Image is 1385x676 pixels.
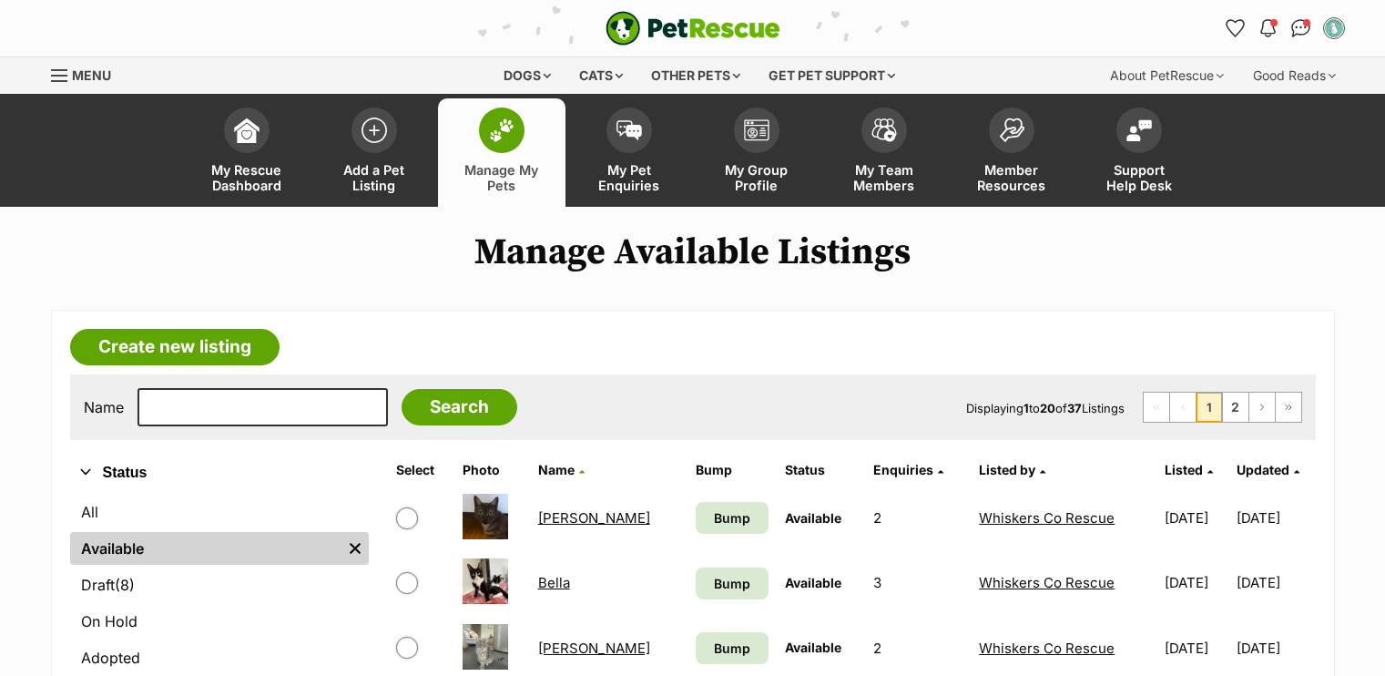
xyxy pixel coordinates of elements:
div: Other pets [638,57,753,94]
td: 3 [866,551,970,614]
div: Good Reads [1240,57,1349,94]
div: About PetRescue [1097,57,1237,94]
a: [PERSON_NAME] [538,640,650,657]
div: Cats [566,57,636,94]
span: Listed [1165,462,1203,477]
a: Member Resources [948,98,1075,207]
div: Dogs [491,57,564,94]
span: My Group Profile [716,162,798,193]
a: Remove filter [341,532,369,565]
a: Menu [51,57,124,90]
a: Listed by [979,462,1045,477]
a: Bump [696,568,769,599]
img: Bella [463,558,508,604]
a: Draft [70,568,369,601]
img: chat-41dd97257d64d25036548639549fe6c8038ab92f7586957e7f3b1b290dea8141.svg [1291,19,1310,37]
button: Status [70,461,369,485]
span: My Team Members [843,162,925,193]
span: Available [785,575,841,590]
span: Previous page [1170,393,1196,422]
a: Page 2 [1223,393,1248,422]
a: Bella [538,574,570,591]
a: On Hold [70,605,369,638]
a: My Group Profile [693,98,820,207]
img: team-members-icon-5396bd8760b3fe7c0b43da4ab00e1e3bb1a5d9ba89233759b79545d2d3fc5d0d.svg [871,118,897,142]
span: Menu [72,67,111,83]
input: Search [402,389,517,425]
span: Bump [714,639,750,658]
span: Listed by [979,462,1035,477]
a: Listed [1165,462,1213,477]
a: PetRescue [606,11,780,46]
strong: 37 [1067,401,1082,415]
span: Page 1 [1197,393,1222,422]
a: [PERSON_NAME] [538,509,650,527]
a: Whiskers Co Rescue [979,640,1115,657]
img: help-desk-icon-fdf02630f3aa405de69fd3d07c3f3aa587a6932b1a1747fa1d2bba05be0121f9.svg [1126,119,1152,141]
a: Bump [696,632,769,664]
label: Name [84,399,124,415]
span: translation missing: en.admin.listings.index.attributes.enquiries [873,462,933,477]
td: [DATE] [1237,551,1314,614]
a: Updated [1237,462,1299,477]
span: Add a Pet Listing [333,162,415,193]
a: Adopted [70,641,369,674]
strong: 20 [1040,401,1055,415]
span: Manage My Pets [461,162,543,193]
a: Support Help Desk [1075,98,1203,207]
a: Favourites [1221,14,1250,43]
a: Next page [1249,393,1275,422]
th: Photo [455,456,529,485]
span: Bump [714,508,750,527]
a: Conversations [1287,14,1316,43]
td: [DATE] [1237,487,1314,549]
span: Support Help Desk [1098,162,1180,193]
span: My Pet Enquiries [588,162,670,193]
img: pet-enquiries-icon-7e3ad2cf08bfb03b45e93fb7055b45f3efa6380592205ae92323e6603595dc1f.svg [616,120,642,140]
img: add-pet-listing-icon-0afa8454b4691262ce3f59096e99ab1cd57d4a30225e0717b998d2c9b9846f56.svg [362,118,387,143]
th: Status [778,456,865,485]
span: Available [785,640,841,655]
img: dashboard-icon-eb2f2d2d3e046f16d808141f083e7271f6b2e854fb5c12c21221c1fb7104beca.svg [234,118,260,143]
a: All [70,496,369,528]
span: My Rescue Dashboard [206,162,288,193]
img: manage-my-pets-icon-02211641906a0b7f246fdf0571729dbe1e7629f14944591b6c1af311fb30b64b.svg [489,118,514,142]
nav: Pagination [1143,392,1302,423]
img: member-resources-icon-8e73f808a243e03378d46382f2149f9095a855e16c252ad45f914b54edf8863c.svg [999,118,1024,142]
img: notifications-46538b983faf8c2785f20acdc204bb7945ddae34d4c08c2a6579f10ce5e182be.svg [1260,19,1275,37]
a: Name [538,462,585,477]
a: Enquiries [873,462,943,477]
button: My account [1319,14,1349,43]
a: Manage My Pets [438,98,565,207]
span: Updated [1237,462,1289,477]
span: Name [538,462,575,477]
td: [DATE] [1157,487,1235,549]
span: (8) [115,574,135,596]
a: My Pet Enquiries [565,98,693,207]
strong: 1 [1023,401,1029,415]
img: Whiskers Co Rescue profile pic [1325,19,1343,37]
img: logo-e224e6f780fb5917bec1dbf3a21bbac754714ae5b6737aabdf751b685950b380.svg [606,11,780,46]
th: Bump [688,456,776,485]
img: group-profile-icon-3fa3cf56718a62981997c0bc7e787c4b2cf8bcc04b72c1350f741eb67cf2f40e.svg [744,119,769,141]
a: Last page [1276,393,1301,422]
td: 2 [866,487,970,549]
button: Notifications [1254,14,1283,43]
td: [DATE] [1157,551,1235,614]
a: Available [70,532,341,565]
span: First page [1144,393,1169,422]
a: Create new listing [70,329,280,365]
span: Member Resources [971,162,1053,193]
a: My Team Members [820,98,948,207]
div: Get pet support [756,57,908,94]
th: Select [389,456,453,485]
a: Whiskers Co Rescue [979,574,1115,591]
span: Available [785,510,841,526]
a: Whiskers Co Rescue [979,509,1115,527]
a: Bump [696,502,769,534]
ul: Account quick links [1221,14,1349,43]
a: My Rescue Dashboard [183,98,311,207]
a: Add a Pet Listing [311,98,438,207]
span: Displaying to of Listings [966,401,1125,415]
span: Bump [714,574,750,593]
